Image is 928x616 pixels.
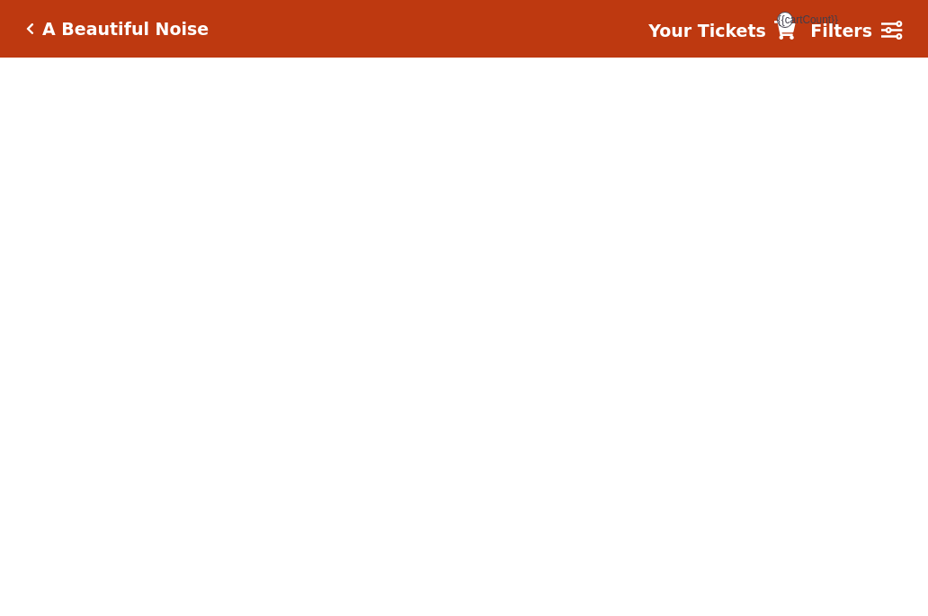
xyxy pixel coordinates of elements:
[777,12,793,28] span: {{cartCount}}
[648,18,796,44] a: Your Tickets {{cartCount}}
[810,18,902,44] a: Filters
[648,21,766,40] strong: Your Tickets
[42,19,209,40] h5: A Beautiful Noise
[26,22,34,35] a: Click here to go back to filters
[810,21,872,40] strong: Filters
